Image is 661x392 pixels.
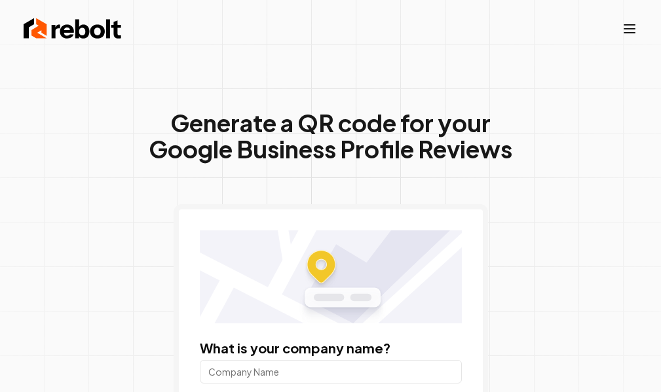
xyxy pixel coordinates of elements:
img: Location map [200,230,462,323]
button: Toggle mobile menu [622,21,637,37]
img: Rebolt Logo [24,16,122,42]
h1: Generate a QR code for your Google Business Profile Reviews [149,110,512,162]
label: What is your company name? [200,340,390,356]
input: Company Name [200,360,462,383]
